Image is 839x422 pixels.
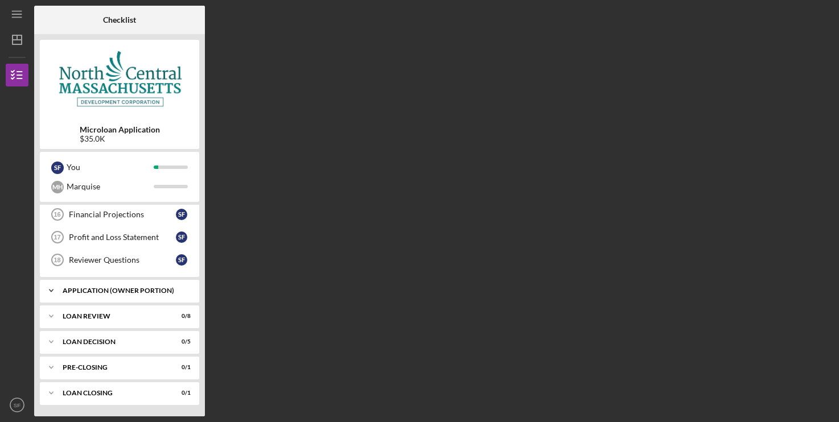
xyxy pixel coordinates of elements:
div: $35.0K [80,134,160,143]
a: 18Reviewer QuestionsSF [46,249,194,271]
div: Marquise [67,177,154,196]
div: APPLICATION (OWNER PORTION) [63,287,185,294]
div: LOAN CLOSING [63,390,162,396]
div: S F [176,209,187,220]
img: Product logo [40,45,199,114]
div: 0 / 5 [170,338,191,345]
div: M H [51,181,64,193]
text: SF [14,402,20,408]
div: LOAN REVIEW [63,313,162,320]
b: Checklist [103,15,136,24]
tspan: 18 [54,256,60,263]
div: LOAN DECISION [63,338,162,345]
div: S F [176,254,187,266]
b: Microloan Application [80,125,160,134]
div: 0 / 8 [170,313,191,320]
div: 0 / 1 [170,364,191,371]
tspan: 17 [54,234,60,241]
div: You [67,158,154,177]
a: 16Financial ProjectionsSF [46,203,194,226]
div: Profit and Loss Statement [69,233,176,242]
a: 17Profit and Loss StatementSF [46,226,194,249]
tspan: 16 [54,211,60,218]
div: 0 / 1 [170,390,191,396]
button: SF [6,394,28,416]
div: Reviewer Questions [69,255,176,264]
div: Financial Projections [69,210,176,219]
div: PRE-CLOSING [63,364,162,371]
div: S F [176,231,187,243]
div: S F [51,162,64,174]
